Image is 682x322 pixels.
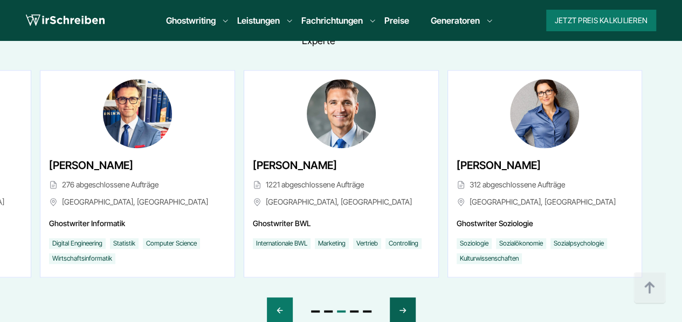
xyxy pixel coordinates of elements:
[49,157,133,174] span: [PERSON_NAME]
[253,157,337,174] span: [PERSON_NAME]
[49,238,106,249] li: Digital Engineering
[363,310,371,312] span: Go to slide 5
[337,310,346,312] span: Go to slide 3
[244,70,439,277] div: 3 / 5
[633,272,666,304] img: button top
[456,157,540,174] span: [PERSON_NAME]
[456,178,633,191] span: 312 abgeschlossene Aufträge
[49,195,226,208] span: [GEOGRAPHIC_DATA], [GEOGRAPHIC_DATA]
[253,238,311,249] li: Internationale BWL
[166,14,216,27] a: Ghostwriting
[324,310,333,312] span: Go to slide 2
[456,217,633,230] span: Ghostwriter Soziologie
[26,12,105,29] img: logo wirschreiben
[510,79,579,148] img: Anja Hülshoff
[253,217,430,230] span: Ghostwriter BWL
[237,14,280,27] a: Leistungen
[456,238,491,249] li: Soziologie
[384,15,409,26] a: Preise
[350,310,359,312] span: Go to slide 4
[40,70,235,277] div: 2 / 5
[49,253,115,264] li: Wirtschaftsinformatik
[311,310,320,312] span: Go to slide 1
[253,178,430,191] span: 1221 abgeschlossene Aufträge
[456,195,633,208] span: [GEOGRAPHIC_DATA], [GEOGRAPHIC_DATA]
[353,238,381,249] li: Vertrieb
[49,178,226,191] span: 276 abgeschlossene Aufträge
[143,238,200,249] li: Computer Science
[315,238,349,249] li: Marketing
[456,253,521,264] li: Kulturwissenschaften
[49,217,226,230] span: Ghostwriter Informatik
[495,238,546,249] li: Sozialökonomie
[301,14,363,27] a: Fachrichtungen
[253,195,430,208] span: [GEOGRAPHIC_DATA], [GEOGRAPHIC_DATA]
[110,238,139,249] li: Statistik
[546,10,656,31] button: Jetzt Preis kalkulieren
[306,79,375,148] img: Franz-Josef Köppen
[385,238,422,249] li: Controlling
[550,238,607,249] li: Sozialpsychologie
[103,79,172,148] img: Noah Fleischhauer
[447,70,642,277] div: 4 / 5
[431,14,480,27] a: Generatoren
